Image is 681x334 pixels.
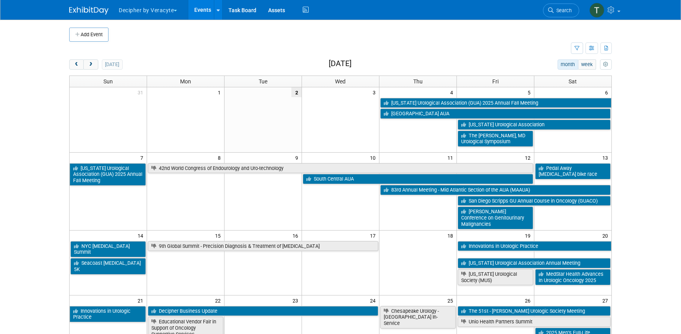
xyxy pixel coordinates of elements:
[458,207,533,229] a: [PERSON_NAME] Conference on Genitourinary Malignancies
[380,109,611,119] a: [GEOGRAPHIC_DATA] AUA
[148,306,378,316] a: Decipher Business Update
[148,241,378,251] a: 9th Global Summit - Precision Diagnosis & Treatment of [MEDICAL_DATA]
[543,4,579,17] a: Search
[458,317,611,327] a: Unio Health Partners Summit
[137,87,147,97] span: 31
[369,295,379,305] span: 24
[458,258,611,268] a: [US_STATE] Urological Association Annual Meeting
[413,78,423,85] span: Thu
[137,295,147,305] span: 21
[329,59,352,68] h2: [DATE]
[589,3,604,18] img: Tony Alvarado
[214,295,224,305] span: 22
[527,87,534,97] span: 5
[70,306,146,322] a: Innovations in Urologic Practice
[458,241,611,251] a: Innovations in Urologic Practice
[148,163,533,173] a: 42nd World Congress of Endourology and Uro-technology
[458,196,611,206] a: San Diego Scripps GU Annual Course in Oncology (GUACO)
[578,59,596,70] button: week
[217,153,224,162] span: 8
[103,78,113,85] span: Sun
[294,153,302,162] span: 9
[449,87,456,97] span: 4
[554,7,572,13] span: Search
[69,28,109,42] button: Add Event
[69,59,84,70] button: prev
[447,231,456,240] span: 18
[70,258,146,274] a: Seacoast [MEDICAL_DATA] 5K
[217,87,224,97] span: 1
[70,163,146,186] a: [US_STATE] Urological Association (GUA) 2025 Annual Fall Meeting
[600,59,612,70] button: myCustomButton
[602,295,611,305] span: 27
[83,59,98,70] button: next
[447,153,456,162] span: 11
[259,78,267,85] span: Tue
[292,231,302,240] span: 16
[214,231,224,240] span: 15
[140,153,147,162] span: 7
[603,62,608,67] i: Personalize Calendar
[524,231,534,240] span: 19
[380,185,611,195] a: 83rd Annual Meeting - Mid Atlantic Section of the AUA (MAAUA)
[372,87,379,97] span: 3
[458,269,533,285] a: [US_STATE] Urological Society (MUS)
[447,295,456,305] span: 25
[380,306,456,328] a: Chesapeake Urology - [GEOGRAPHIC_DATA] In-Service
[524,153,534,162] span: 12
[180,78,191,85] span: Mon
[380,98,611,108] a: [US_STATE] Urological Association (GUA) 2025 Annual Fall Meeting
[69,7,109,15] img: ExhibitDay
[604,87,611,97] span: 6
[602,153,611,162] span: 13
[292,295,302,305] span: 23
[569,78,577,85] span: Sat
[369,153,379,162] span: 10
[369,231,379,240] span: 17
[70,241,146,257] a: NYC [MEDICAL_DATA] Summit
[458,131,533,147] a: The [PERSON_NAME], MD Urological Symposium
[291,87,302,97] span: 2
[558,59,578,70] button: month
[303,174,533,184] a: South Central AUA
[335,78,346,85] span: Wed
[524,295,534,305] span: 26
[137,231,147,240] span: 14
[535,163,611,179] a: Pedal Away [MEDICAL_DATA] bike race
[102,59,123,70] button: [DATE]
[492,78,499,85] span: Fri
[535,269,611,285] a: MedStar Health Advances in Urologic Oncology 2025
[602,231,611,240] span: 20
[458,120,611,130] a: [US_STATE] Urological Association
[458,306,611,316] a: The 51st - [PERSON_NAME] Urologic Society Meeting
